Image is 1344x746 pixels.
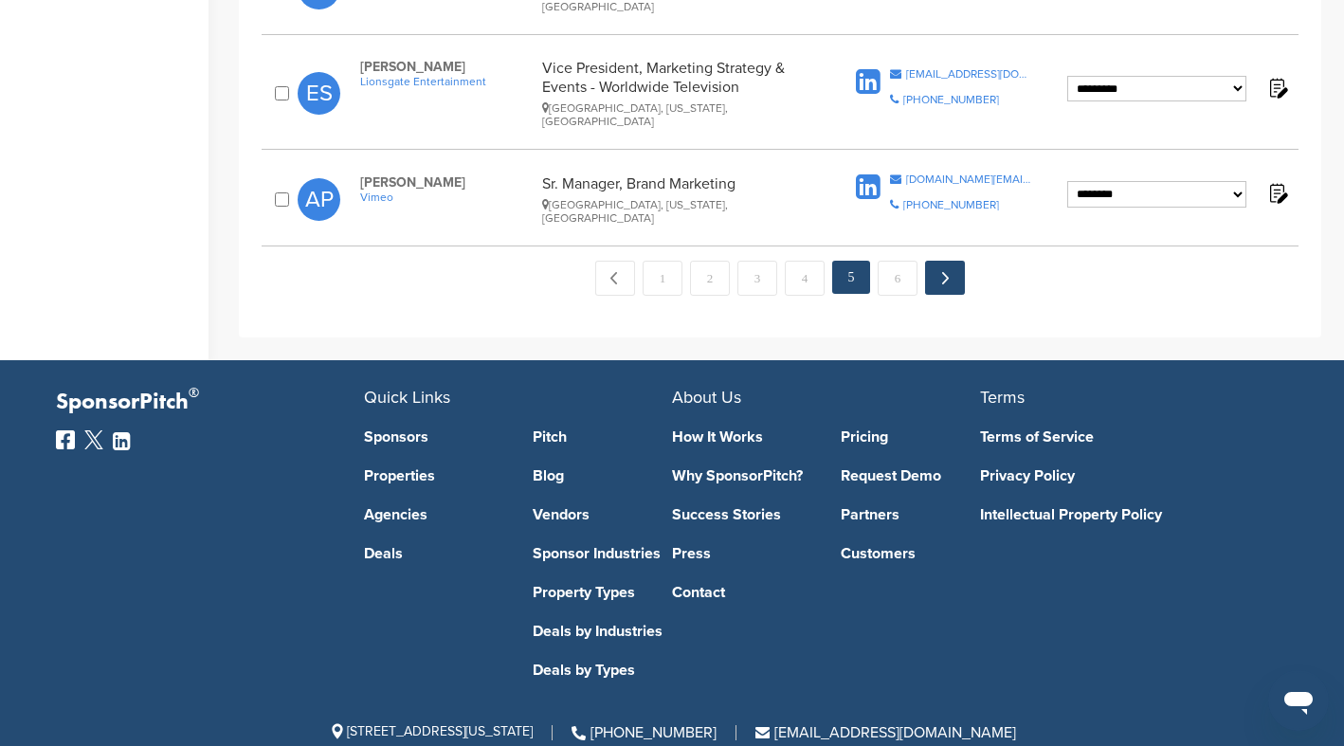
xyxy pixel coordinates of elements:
a: How It Works [672,429,812,445]
a: Intellectual Property Policy [980,507,1260,522]
a: 2 [690,261,730,296]
span: ® [189,381,199,405]
img: Notes [1265,76,1289,100]
a: Property Types [533,585,673,600]
span: Terms [980,387,1025,408]
a: Partners [841,507,981,522]
a: 1 [643,261,682,296]
a: 6 [878,261,917,296]
span: Quick Links [364,387,450,408]
a: Properties [364,468,504,483]
p: SponsorPitch [56,389,364,416]
img: Twitter [84,430,103,449]
a: Lionsgate Entertainment [360,75,533,88]
div: [PHONE_NUMBER] [903,94,999,105]
iframe: Button to launch messaging window [1268,670,1329,731]
a: Deals [364,546,504,561]
span: ES [298,72,340,115]
img: Facebook [56,430,75,449]
a: Request Demo [841,468,981,483]
span: AP [298,178,340,221]
a: Blog [533,468,673,483]
a: Sponsors [364,429,504,445]
a: 3 [737,261,777,296]
div: Vice President, Marketing Strategy & Events - Worldwide Television [542,59,812,128]
a: Contact [672,585,812,600]
a: Vimeo [360,191,533,204]
a: Customers [841,546,981,561]
div: [GEOGRAPHIC_DATA], [US_STATE], [GEOGRAPHIC_DATA] [542,198,812,225]
img: Notes [1265,181,1289,205]
div: [DOMAIN_NAME][EMAIL_ADDRESS][DOMAIN_NAME] [906,173,1032,185]
a: ← Previous [595,261,635,296]
a: Next → [925,261,965,295]
a: Success Stories [672,507,812,522]
a: Deals by Industries [533,624,673,639]
a: Agencies [364,507,504,522]
em: 5 [832,261,870,294]
a: 4 [785,261,825,296]
span: [PERSON_NAME] [360,174,533,191]
a: Terms of Service [980,429,1260,445]
span: [PERSON_NAME] [360,59,533,75]
div: [PHONE_NUMBER] [903,199,999,210]
a: Pitch [533,429,673,445]
a: Deals by Types [533,663,673,678]
a: Privacy Policy [980,468,1260,483]
a: Press [672,546,812,561]
a: Pricing [841,429,981,445]
a: Vendors [533,507,673,522]
span: [STREET_ADDRESS][US_STATE] [328,723,533,739]
a: [PHONE_NUMBER] [572,723,717,742]
a: Sponsor Industries [533,546,673,561]
div: Sr. Manager, Brand Marketing [542,174,812,225]
a: Why SponsorPitch? [672,468,812,483]
span: About Us [672,387,741,408]
div: [GEOGRAPHIC_DATA], [US_STATE], [GEOGRAPHIC_DATA] [542,101,812,128]
a: [EMAIL_ADDRESS][DOMAIN_NAME] [755,723,1016,742]
div: [EMAIL_ADDRESS][DOMAIN_NAME] [906,68,1032,80]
